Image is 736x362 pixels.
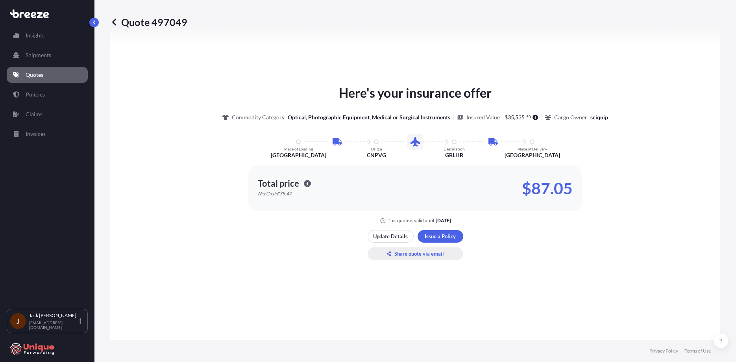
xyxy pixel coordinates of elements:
p: $87.05 [522,182,573,195]
a: Policies [7,87,88,102]
span: , [514,115,515,120]
p: Policies [26,91,45,98]
a: Quotes [7,67,88,83]
p: [EMAIL_ADDRESS][DOMAIN_NAME] [29,320,78,330]
p: GBLHR [445,151,463,159]
p: Jack [PERSON_NAME] [29,312,78,319]
a: Shipments [7,47,88,63]
a: Terms of Use [684,348,711,354]
span: 535 [515,115,525,120]
a: Privacy Policy [649,348,678,354]
a: Insights [7,28,88,43]
p: [GEOGRAPHIC_DATA] [505,151,560,159]
p: Cargo Owner [554,113,587,121]
p: Insured Value [466,113,500,121]
p: [DATE] [436,217,451,224]
a: Claims [7,106,88,122]
p: [GEOGRAPHIC_DATA] [271,151,326,159]
p: This quote is valid until [388,217,434,224]
p: Total price [258,180,299,187]
p: Shipments [26,51,51,59]
p: Net Cost: £39.47 [258,191,292,197]
p: Optical, Photographic Equipment, Medical or Surgical Instruments [288,113,450,121]
p: Issue a Policy [425,232,456,240]
button: Issue a Policy [418,230,463,243]
p: sciquip [590,113,608,121]
p: Here's your insurance offer [339,84,492,102]
span: 35 [508,115,514,120]
p: Quotes [26,71,43,79]
span: . [525,115,526,118]
a: Invoices [7,126,88,142]
p: Insights [26,32,44,39]
p: Destination [444,147,465,151]
p: CNPVG [367,151,386,159]
button: Share quote via email [368,247,463,260]
p: Update Details [373,232,408,240]
img: organization-logo [10,343,55,355]
span: J [17,317,20,325]
p: Origin [371,147,382,151]
p: Place of Loading [284,147,313,151]
p: Share quote via email [394,250,444,258]
span: 50 [526,115,531,118]
span: $ [505,115,508,120]
p: Commodity Category [232,113,285,121]
p: Place of Delivery [518,147,547,151]
p: Claims [26,110,43,118]
button: Update Details [368,230,414,243]
p: Invoices [26,130,46,138]
p: Quote 497049 [110,16,187,28]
